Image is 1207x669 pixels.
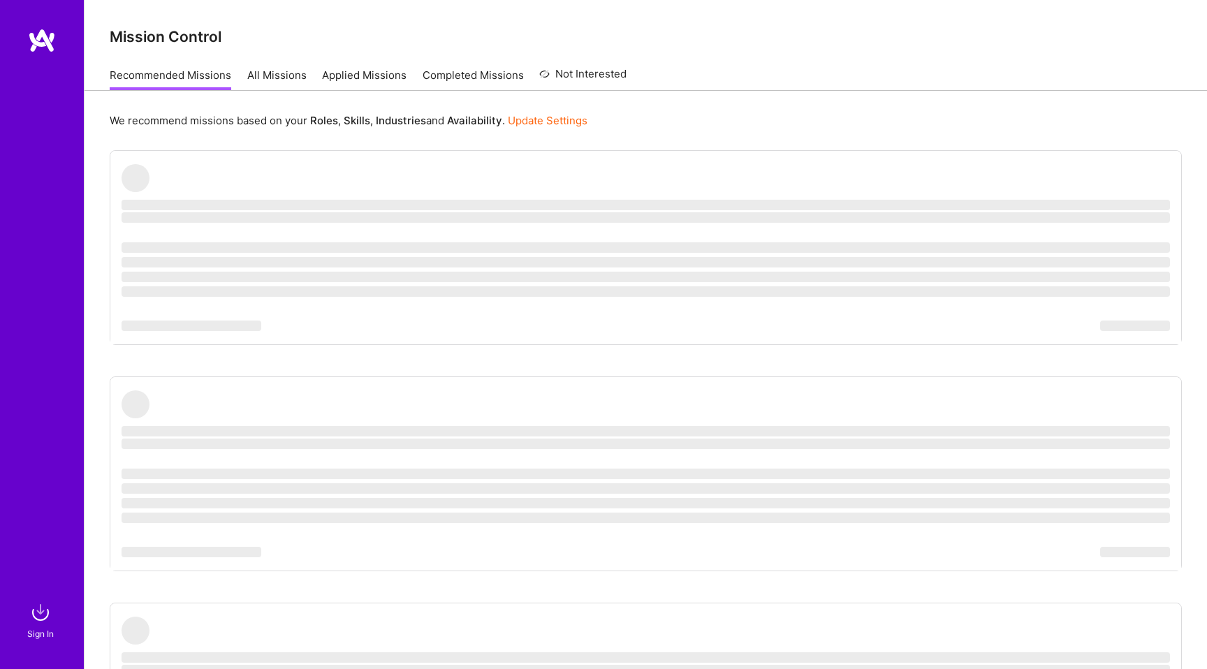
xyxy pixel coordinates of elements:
[423,68,524,91] a: Completed Missions
[28,28,56,53] img: logo
[539,66,627,91] a: Not Interested
[447,114,502,127] b: Availability
[322,68,407,91] a: Applied Missions
[310,114,338,127] b: Roles
[344,114,370,127] b: Skills
[110,28,1182,45] h3: Mission Control
[29,598,54,641] a: sign inSign In
[110,113,587,128] p: We recommend missions based on your , , and .
[110,68,231,91] a: Recommended Missions
[27,598,54,626] img: sign in
[508,114,587,127] a: Update Settings
[27,626,54,641] div: Sign In
[376,114,426,127] b: Industries
[247,68,307,91] a: All Missions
